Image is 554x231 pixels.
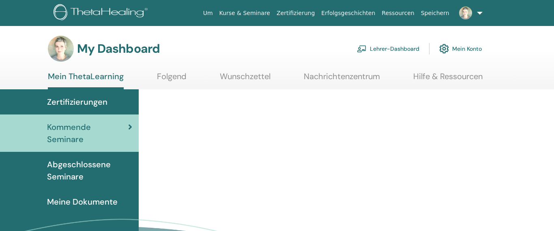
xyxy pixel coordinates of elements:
[459,6,472,19] img: default.jpg
[47,196,118,208] span: Meine Dokumente
[54,4,150,22] img: logo.png
[357,40,419,58] a: Lehrer-Dashboard
[304,71,380,87] a: Nachrichtenzentrum
[48,71,124,89] a: Mein ThetaLearning
[418,6,453,21] a: Speichern
[157,71,187,87] a: Folgend
[413,71,483,87] a: Hilfe & Ressourcen
[378,6,417,21] a: Ressourcen
[439,40,482,58] a: Mein Konto
[47,158,132,183] span: Abgeschlossene Seminare
[200,6,216,21] a: Um
[216,6,273,21] a: Kurse & Seminare
[273,6,318,21] a: Zertifizierung
[47,96,107,108] span: Zertifizierungen
[47,121,128,145] span: Kommende Seminare
[77,41,160,56] h3: My Dashboard
[220,71,271,87] a: Wunschzettel
[318,6,378,21] a: Erfolgsgeschichten
[48,36,74,62] img: default.jpg
[357,45,367,52] img: chalkboard-teacher.svg
[439,42,449,56] img: cog.svg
